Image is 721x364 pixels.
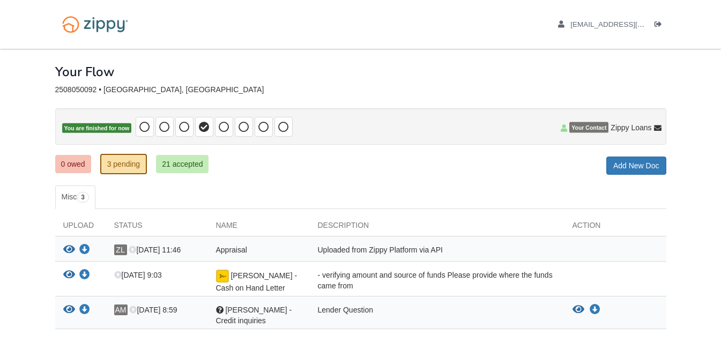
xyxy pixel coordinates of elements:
[310,270,564,293] div: - verifying amount and source of funds Please provide where the funds came from
[114,304,128,315] span: AM
[62,123,132,133] span: You are finished for now
[55,11,135,38] img: Logo
[611,122,651,133] span: Zippy Loans
[100,154,147,174] a: 3 pending
[310,304,564,326] div: Lender Question
[63,270,75,281] button: View Anjela Macias - Cash on Hand Letter
[310,220,564,236] div: Description
[216,270,229,283] img: Document fully signed
[114,271,162,279] span: [DATE] 9:03
[79,306,90,315] a: Download Anjela Macias - Credit inquiries
[55,220,106,236] div: Upload
[129,306,177,314] span: [DATE] 8:59
[590,306,600,314] a: Download Anjela Macias - Credit inquiries
[55,85,666,94] div: 2508050092 • [GEOGRAPHIC_DATA], [GEOGRAPHIC_DATA]
[564,220,666,236] div: Action
[79,246,90,255] a: Download Appraisal
[63,244,75,256] button: View Appraisal
[216,271,298,292] span: [PERSON_NAME] - Cash on Hand Letter
[216,246,247,254] span: Appraisal
[63,304,75,316] button: View Anjela Macias - Credit inquiries
[106,220,208,236] div: Status
[77,192,89,203] span: 3
[156,155,209,173] a: 21 accepted
[573,304,584,315] button: View Anjela Macias - Credit inquiries
[208,220,310,236] div: Name
[310,244,564,258] div: Uploaded from Zippy Platform via API
[606,157,666,175] a: Add New Doc
[129,246,181,254] span: [DATE] 11:46
[55,185,95,209] a: Misc
[79,271,90,280] a: Download Anjela Macias - Cash on Hand Letter
[569,122,608,133] span: Your Contact
[570,20,693,28] span: amacias131991@gmail.com
[55,65,114,79] h1: Your Flow
[114,244,127,255] span: ZL
[655,20,666,31] a: Log out
[558,20,694,31] a: edit profile
[55,155,91,173] a: 0 owed
[216,306,292,325] span: [PERSON_NAME] - Credit inquiries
